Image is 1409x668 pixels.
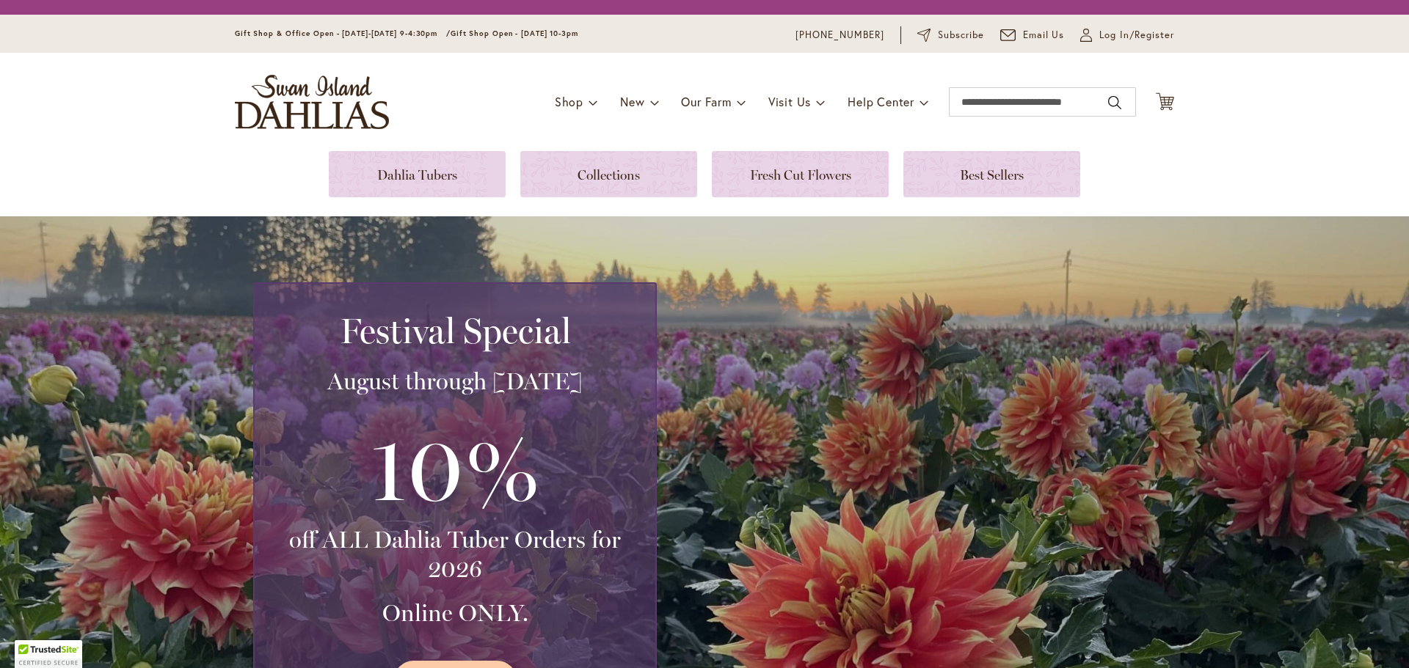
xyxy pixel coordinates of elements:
[620,94,644,109] span: New
[938,28,984,43] span: Subscribe
[1080,28,1174,43] a: Log In/Register
[768,94,811,109] span: Visit Us
[1108,91,1121,114] button: Search
[235,29,451,38] span: Gift Shop & Office Open - [DATE]-[DATE] 9-4:30pm /
[1000,28,1065,43] a: Email Us
[555,94,583,109] span: Shop
[272,525,638,584] h3: off ALL Dahlia Tuber Orders for 2026
[681,94,731,109] span: Our Farm
[272,367,638,396] h3: August through [DATE]
[917,28,984,43] a: Subscribe
[451,29,578,38] span: Gift Shop Open - [DATE] 10-3pm
[272,310,638,351] h2: Festival Special
[848,94,914,109] span: Help Center
[795,28,884,43] a: [PHONE_NUMBER]
[272,598,638,628] h3: Online ONLY.
[235,75,389,129] a: store logo
[272,411,638,525] h3: 10%
[1023,28,1065,43] span: Email Us
[1099,28,1174,43] span: Log In/Register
